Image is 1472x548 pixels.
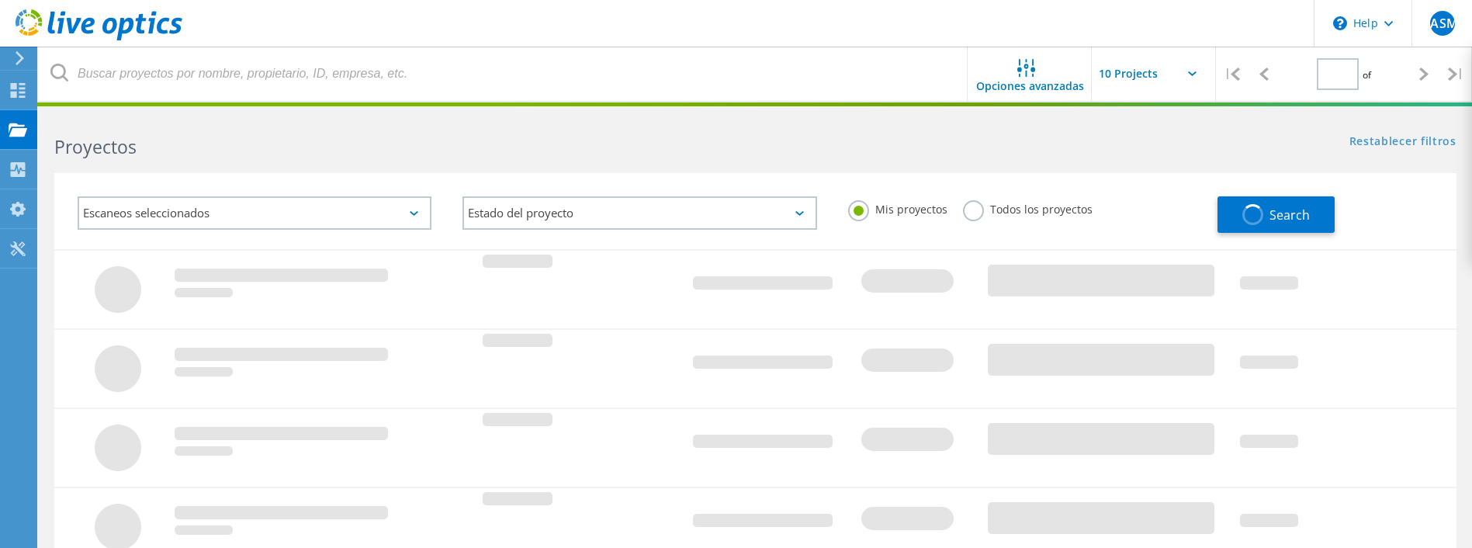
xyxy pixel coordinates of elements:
span: Search [1269,206,1310,224]
div: Estado del proyecto [462,196,816,230]
div: | [1216,47,1248,102]
span: Opciones avanzadas [976,81,1084,92]
div: Escaneos seleccionados [78,196,431,230]
svg: \n [1333,16,1347,30]
b: Proyectos [54,134,137,159]
div: | [1440,47,1472,102]
input: Buscar proyectos por nombre, propietario, ID, empresa, etc. [39,47,968,101]
button: Search [1217,196,1335,233]
a: Live Optics Dashboard [16,33,182,43]
span: IASM [1426,17,1458,29]
label: Todos los proyectos [963,200,1093,215]
span: of [1363,68,1371,82]
a: Restablecer filtros [1349,136,1456,149]
label: Mis proyectos [848,200,947,215]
